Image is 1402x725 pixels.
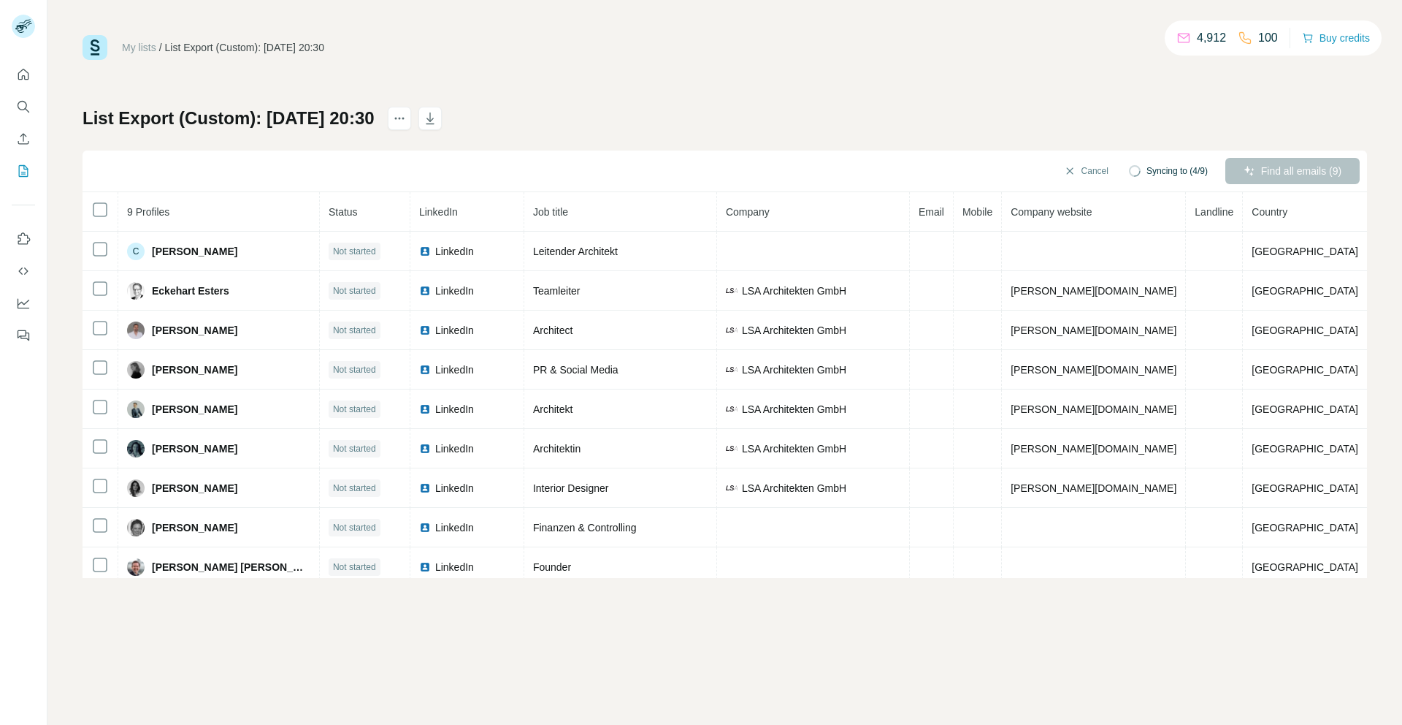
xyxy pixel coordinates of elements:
img: LinkedIn logo [419,561,431,573]
span: [PERSON_NAME] [152,520,237,535]
span: LinkedIn [435,244,474,259]
span: [GEOGRAPHIC_DATA] [1252,285,1358,297]
p: 4,912 [1197,29,1226,47]
li: / [159,40,162,55]
img: company-logo [726,443,738,455]
span: LinkedIn [435,520,474,535]
span: [PERSON_NAME] [PERSON_NAME] [152,560,310,574]
img: company-logo [726,482,738,494]
button: Buy credits [1302,28,1370,48]
span: LinkedIn [435,323,474,338]
span: LinkedIn [435,441,474,456]
span: PR & Social Media [533,364,618,376]
span: Interior Designer [533,482,609,494]
span: [GEOGRAPHIC_DATA] [1252,246,1358,257]
span: [PERSON_NAME][DOMAIN_NAME] [1011,403,1176,415]
span: LinkedIn [435,481,474,496]
span: [PERSON_NAME][DOMAIN_NAME] [1011,443,1176,455]
img: LinkedIn logo [419,324,431,336]
img: company-logo [726,324,738,336]
span: Mobile [962,206,992,218]
h1: List Export (Custom): [DATE] 20:30 [83,107,375,130]
button: Dashboard [12,290,35,316]
span: Syncing to (4/9) [1146,164,1208,178]
span: [PERSON_NAME][DOMAIN_NAME] [1011,482,1176,494]
span: [GEOGRAPHIC_DATA] [1252,403,1358,415]
span: [GEOGRAPHIC_DATA] [1252,324,1358,336]
span: [PERSON_NAME][DOMAIN_NAME] [1011,364,1176,376]
img: Avatar [127,479,145,497]
span: LSA Architekten GmbH [742,284,846,298]
span: Country [1252,206,1287,218]
span: [PERSON_NAME] [152,323,237,338]
img: LinkedIn logo [419,443,431,455]
div: List Export (Custom): [DATE] 20:30 [165,40,324,55]
span: Job title [533,206,568,218]
span: [GEOGRAPHIC_DATA] [1252,443,1358,455]
span: [PERSON_NAME] [152,244,237,259]
span: Founder [533,561,571,573]
span: [GEOGRAPHIC_DATA] [1252,522,1358,534]
span: Teamleiter [533,285,581,297]
img: Avatar [127,440,145,458]
button: Enrich CSV [12,126,35,152]
span: Not started [333,363,376,376]
span: Email [919,206,944,218]
button: actions [388,107,411,130]
span: [PERSON_NAME][DOMAIN_NAME] [1011,285,1176,297]
span: [GEOGRAPHIC_DATA] [1252,482,1358,494]
span: [PERSON_NAME] [152,481,237,496]
span: LSA Architekten GmbH [742,481,846,496]
button: Use Surfe on LinkedIn [12,226,35,252]
span: Status [329,206,358,218]
img: LinkedIn logo [419,364,431,376]
button: Quick start [12,61,35,88]
img: Avatar [127,361,145,379]
span: LSA Architekten GmbH [742,362,846,377]
span: LinkedIn [435,402,474,417]
span: Architektin [533,443,581,455]
a: My lists [122,42,156,53]
span: Architekt [533,403,572,415]
span: Not started [333,521,376,534]
span: Architect [533,324,572,336]
span: [PERSON_NAME] [152,362,237,377]
span: LSA Architekten GmbH [742,323,846,338]
span: Not started [333,561,376,574]
span: Finanzen & Controlling [533,522,637,534]
span: [PERSON_NAME] [152,402,237,417]
span: Not started [333,324,376,337]
img: Avatar [127,322,145,339]
span: LinkedIn [435,362,474,377]
img: company-logo [726,285,738,297]
button: My lists [12,158,35,184]
span: [GEOGRAPHIC_DATA] [1252,561,1358,573]
button: Use Surfe API [12,258,35,284]
span: Not started [333,442,376,455]
img: LinkedIn logo [419,246,431,257]
img: LinkedIn logo [419,522,431,534]
span: Landline [1195,206,1233,218]
span: 9 Profiles [127,206,169,218]
img: LinkedIn logo [419,285,431,297]
img: Avatar [127,519,145,536]
span: Not started [333,403,376,416]
img: company-logo [726,403,738,415]
span: Company website [1011,206,1092,218]
span: Company [726,206,770,218]
img: Avatar [127,282,145,300]
button: Cancel [1054,158,1119,184]
span: LinkedIn [419,206,458,218]
span: LSA Architekten GmbH [742,441,846,456]
span: Not started [333,284,376,297]
span: [GEOGRAPHIC_DATA] [1252,364,1358,376]
span: [PERSON_NAME][DOMAIN_NAME] [1011,324,1176,336]
div: C [127,243,145,260]
span: LinkedIn [435,284,474,298]
span: [PERSON_NAME] [152,441,237,456]
span: LinkedIn [435,560,474,574]
img: Avatar [127,401,145,418]
button: Search [12,94,35,120]
img: Surfe Logo [83,35,107,60]
span: Not started [333,245,376,258]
